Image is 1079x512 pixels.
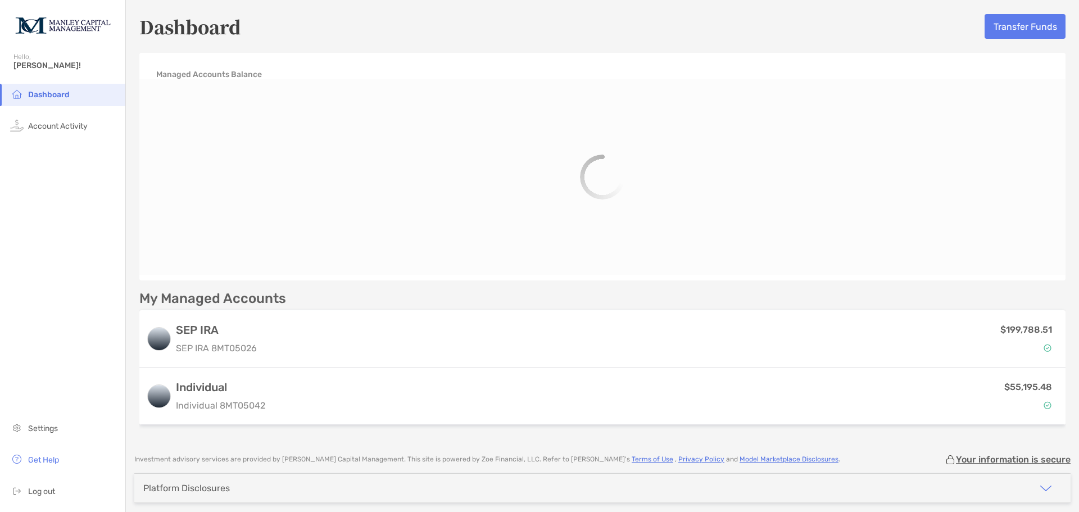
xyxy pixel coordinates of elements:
[10,484,24,497] img: logout icon
[1039,482,1053,495] img: icon arrow
[1044,344,1051,352] img: Account Status icon
[148,385,170,407] img: logo account
[28,487,55,496] span: Log out
[28,455,59,465] span: Get Help
[28,90,70,99] span: Dashboard
[143,483,230,493] div: Platform Disclosures
[985,14,1066,39] button: Transfer Funds
[134,455,840,464] p: Investment advisory services are provided by [PERSON_NAME] Capital Management . This site is powe...
[740,455,838,463] a: Model Marketplace Disclosures
[10,119,24,132] img: activity icon
[176,398,265,413] p: Individual 8MT05042
[148,328,170,350] img: logo account
[13,4,112,45] img: Zoe Logo
[10,87,24,101] img: household icon
[1004,380,1052,394] p: $55,195.48
[10,421,24,434] img: settings icon
[1000,323,1052,337] p: $199,788.51
[1044,401,1051,409] img: Account Status icon
[956,454,1071,465] p: Your information is secure
[176,380,265,394] h3: Individual
[10,452,24,466] img: get-help icon
[156,70,262,79] h4: Managed Accounts Balance
[28,424,58,433] span: Settings
[139,292,286,306] p: My Managed Accounts
[176,341,257,355] p: SEP IRA 8MT05026
[176,323,257,337] h3: SEP IRA
[632,455,673,463] a: Terms of Use
[28,121,88,131] span: Account Activity
[139,13,241,39] h5: Dashboard
[13,61,119,70] span: [PERSON_NAME]!
[678,455,724,463] a: Privacy Policy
